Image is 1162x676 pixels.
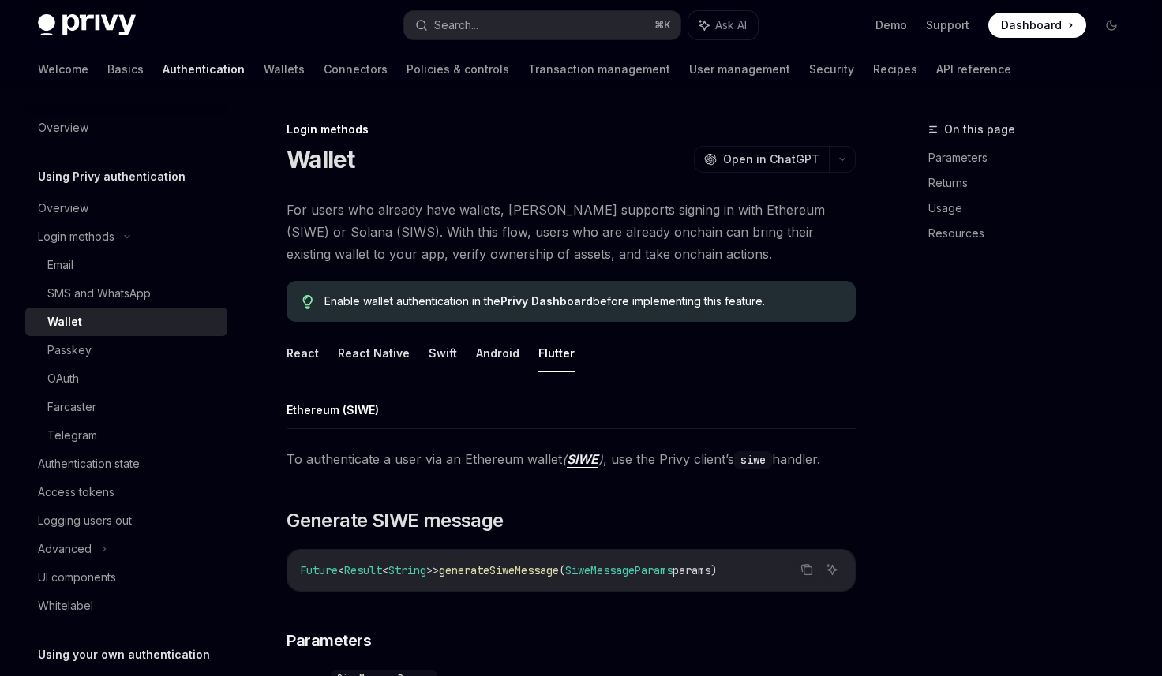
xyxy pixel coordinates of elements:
span: Open in ChatGPT [723,151,819,167]
div: Logging users out [38,511,132,530]
div: OAuth [47,369,79,388]
span: Generate SIWE message [287,508,503,533]
div: Farcaster [47,398,96,416]
span: >> [426,563,439,577]
a: Parameters [928,145,1137,170]
div: Authentication state [38,454,140,473]
span: Ask AI [715,17,747,33]
a: SIWE [567,451,598,468]
code: siwe [734,451,772,469]
a: Policies & controls [407,50,509,88]
a: Whitelabel [25,592,227,620]
h5: Using Privy authentication [38,167,186,186]
a: SMS and WhatsApp [25,279,227,308]
a: User management [689,50,790,88]
span: Enable wallet authentication in the before implementing this feature. [324,293,840,309]
span: For users who already have wallets, [PERSON_NAME] supports signing in with Ethereum (SIWE) or Sol... [287,199,856,265]
a: OAuth [25,364,227,393]
a: Wallets [264,50,305,88]
a: Support [926,17,969,33]
div: Passkey [47,341,92,360]
div: Telegram [47,426,97,445]
a: Returns [928,170,1137,196]
span: < [382,563,388,577]
em: ( ) [562,451,603,468]
button: React Native [338,334,410,372]
span: Future [300,563,338,577]
span: SiweMessageParams [565,563,673,577]
a: API reference [936,50,1011,88]
a: Overview [25,114,227,142]
button: Ask AI [822,559,842,580]
a: Security [809,50,854,88]
button: Ethereum (SIWE) [287,391,379,428]
div: Overview [38,199,88,218]
button: Ask AI [688,11,758,39]
button: Flutter [538,334,575,372]
span: generateSiweMessage [439,563,559,577]
span: Dashboard [1001,17,1062,33]
a: Transaction management [528,50,670,88]
div: Login methods [287,121,856,137]
span: Parameters [287,629,371,652]
a: Overview [25,194,227,222]
span: String [388,563,426,577]
div: Access tokens [38,483,114,502]
a: Dashboard [988,13,1086,38]
div: Whitelabel [38,596,93,615]
button: Copy the contents from the code block [797,559,817,580]
a: Passkey [25,336,227,364]
a: Resources [928,221,1137,246]
div: Login methods [38,227,114,246]
span: ( [559,563,565,577]
a: Wallet [25,308,227,336]
button: Android [476,334,519,372]
a: Basics [107,50,144,88]
div: Wallet [47,312,82,331]
h1: Wallet [287,145,355,174]
button: React [287,334,319,372]
a: Recipes [873,50,917,88]
a: Welcome [38,50,88,88]
img: dark logo [38,14,136,36]
svg: Tip [302,295,313,309]
span: params) [673,563,717,577]
span: To authenticate a user via an Ethereum wallet , use the Privy client’s handler. [287,448,856,470]
div: Email [47,256,73,275]
a: Access tokens [25,478,227,506]
div: UI components [38,568,116,587]
button: Toggle dark mode [1099,13,1124,38]
span: Result [344,563,382,577]
a: Email [25,251,227,279]
span: < [338,563,344,577]
div: Search... [434,16,478,35]
span: On this page [944,120,1015,139]
a: Privy Dashboard [500,294,593,308]
a: UI components [25,563,227,592]
div: Advanced [38,540,92,558]
a: Connectors [324,50,388,88]
a: Telegram [25,421,227,450]
a: Authentication state [25,450,227,478]
a: Authentication [163,50,245,88]
div: SMS and WhatsApp [47,284,151,303]
span: ⌘ K [654,19,671,32]
a: Farcaster [25,393,227,421]
a: Logging users out [25,506,227,535]
a: Demo [875,17,907,33]
button: Open in ChatGPT [694,146,829,173]
button: Swift [429,334,457,372]
a: Usage [928,196,1137,221]
div: Overview [38,118,88,137]
h5: Using your own authentication [38,645,210,664]
button: Search...⌘K [404,11,680,39]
